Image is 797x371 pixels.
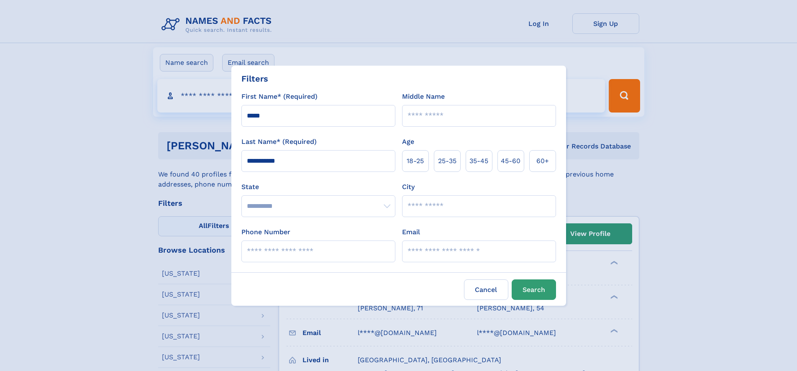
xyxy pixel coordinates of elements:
[464,279,508,300] label: Cancel
[438,156,456,166] span: 25‑35
[407,156,424,166] span: 18‑25
[402,182,415,192] label: City
[402,227,420,237] label: Email
[241,72,268,85] div: Filters
[402,92,445,102] label: Middle Name
[536,156,549,166] span: 60+
[512,279,556,300] button: Search
[241,137,317,147] label: Last Name* (Required)
[469,156,488,166] span: 35‑45
[241,227,290,237] label: Phone Number
[241,182,395,192] label: State
[402,137,414,147] label: Age
[241,92,318,102] label: First Name* (Required)
[501,156,520,166] span: 45‑60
